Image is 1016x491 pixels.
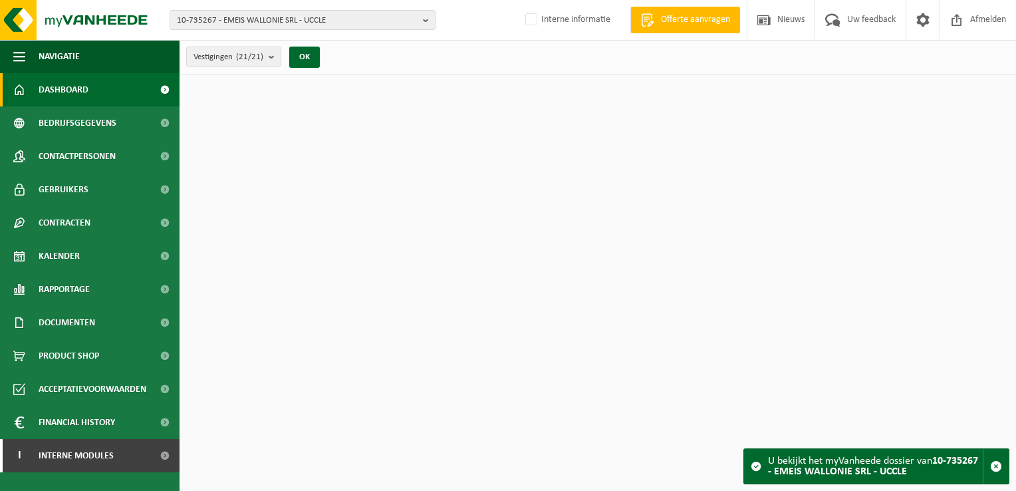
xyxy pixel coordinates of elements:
[658,13,733,27] span: Offerte aanvragen
[768,449,983,484] div: U bekijkt het myVanheede dossier van
[39,140,116,173] span: Contactpersonen
[39,73,88,106] span: Dashboard
[13,439,25,472] span: I
[236,53,263,61] count: (21/21)
[39,306,95,339] span: Documenten
[523,10,610,30] label: Interne informatie
[630,7,740,33] a: Offerte aanvragen
[289,47,320,68] button: OK
[39,240,80,273] span: Kalender
[768,456,978,477] strong: 10-735267 - EMEIS WALLONIE SRL - UCCLE
[39,106,116,140] span: Bedrijfsgegevens
[39,339,99,373] span: Product Shop
[39,206,90,240] span: Contracten
[177,11,418,31] span: 10-735267 - EMEIS WALLONIE SRL - UCCLE
[170,10,436,30] button: 10-735267 - EMEIS WALLONIE SRL - UCCLE
[39,439,114,472] span: Interne modules
[39,40,80,73] span: Navigatie
[186,47,281,67] button: Vestigingen(21/21)
[39,173,88,206] span: Gebruikers
[39,273,90,306] span: Rapportage
[193,47,263,67] span: Vestigingen
[39,406,115,439] span: Financial History
[39,373,146,406] span: Acceptatievoorwaarden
